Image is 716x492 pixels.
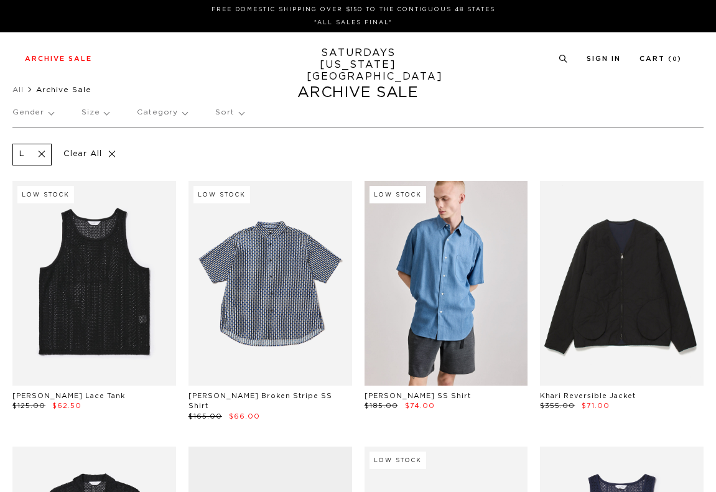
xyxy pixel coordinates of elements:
span: $66.00 [229,413,260,420]
a: [PERSON_NAME] Lace Tank [12,392,125,399]
span: $185.00 [365,402,398,409]
small: 0 [672,57,677,62]
div: Low Stock [370,452,426,469]
p: L [19,149,25,160]
div: Low Stock [370,186,426,203]
p: Sort [215,98,243,127]
div: Low Stock [17,186,74,203]
span: $62.50 [52,402,81,409]
a: [PERSON_NAME] SS Shirt [365,392,471,399]
span: $125.00 [12,402,45,409]
span: $165.00 [188,413,222,420]
a: [PERSON_NAME] Broken Stripe SS Shirt [188,392,332,410]
a: All [12,86,24,93]
span: $74.00 [405,402,435,409]
span: $355.00 [540,402,575,409]
p: *ALL SALES FINAL* [30,18,677,27]
p: Gender [12,98,53,127]
p: Clear All [58,144,122,165]
a: SATURDAYS[US_STATE][GEOGRAPHIC_DATA] [307,47,409,83]
a: Cart (0) [639,55,682,62]
p: FREE DOMESTIC SHIPPING OVER $150 TO THE CONTIGUOUS 48 STATES [30,5,677,14]
p: Category [137,98,187,127]
p: Size [81,98,109,127]
div: Low Stock [193,186,250,203]
span: Archive Sale [36,86,91,93]
a: Archive Sale [25,55,92,62]
span: $71.00 [582,402,610,409]
a: Sign In [587,55,621,62]
a: Khari Reversible Jacket [540,392,636,399]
